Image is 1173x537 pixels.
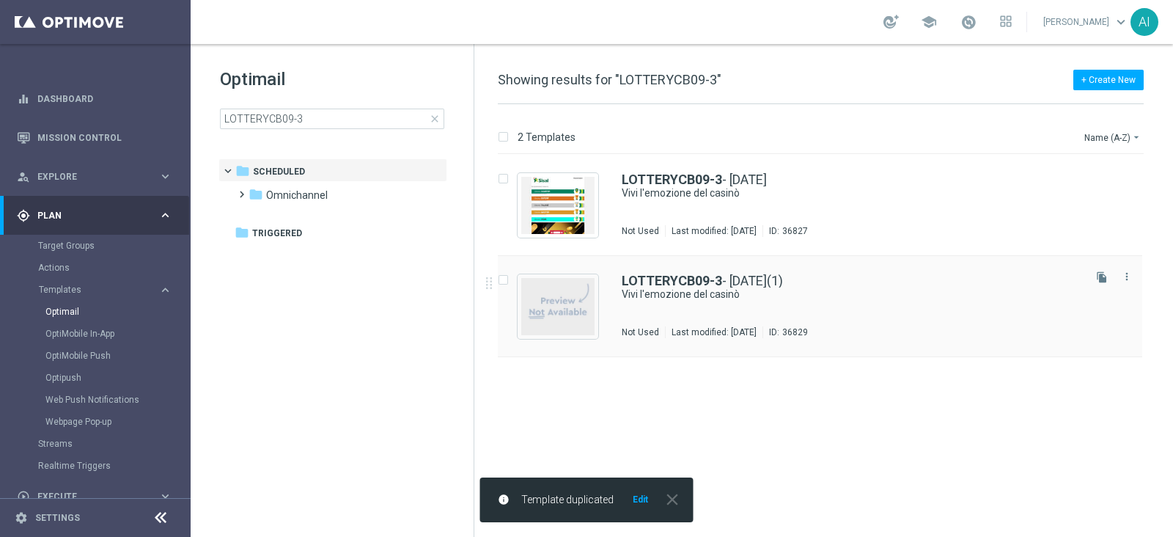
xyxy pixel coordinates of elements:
a: Target Groups [38,240,152,252]
button: person_search Explore keyboard_arrow_right [16,171,173,183]
span: Omnichannel [266,189,328,202]
a: Streams [38,438,152,450]
button: file_copy [1092,268,1111,287]
span: Templates [39,285,144,294]
div: Streams [38,433,189,455]
div: Target Groups [38,235,189,257]
div: Actions [38,257,189,279]
i: equalizer [17,92,30,106]
span: Triggered [252,227,302,240]
i: keyboard_arrow_right [158,208,172,222]
span: Explore [37,172,158,181]
div: 36829 [782,326,808,338]
div: Not Used [622,326,659,338]
span: keyboard_arrow_down [1113,14,1129,30]
div: Execute [17,490,158,503]
i: more_vert [1121,271,1133,282]
div: Plan [17,209,158,222]
h1: Optimail [220,67,444,91]
div: Templates [39,285,158,294]
span: Plan [37,211,158,220]
button: equalizer Dashboard [16,93,173,105]
div: Vivi l'emozione del casinò [622,186,1081,200]
i: play_circle_outline [17,490,30,503]
i: arrow_drop_down [1130,131,1142,143]
b: LOTTERYCB09-3 [622,273,722,288]
button: play_circle_outline Execute keyboard_arrow_right [16,491,173,503]
a: OptiMobile Push [45,350,152,362]
div: OptiMobile Push [45,345,189,367]
span: school [921,14,937,30]
i: settings [15,511,28,525]
input: Search Template [220,109,444,129]
span: Scheduled [253,165,305,178]
a: Actions [38,262,152,274]
span: Showing results for "LOTTERYCB09-3" [498,72,721,87]
i: keyboard_arrow_right [158,489,172,503]
button: close [661,494,682,505]
i: folder [235,225,249,240]
i: info [498,494,510,505]
a: LOTTERYCB09-3- [DATE](1) [622,274,783,288]
span: close [429,113,441,125]
button: + Create New [1073,70,1144,90]
img: 36827.jpeg [521,177,595,234]
span: Execute [37,492,158,501]
div: AI [1130,8,1158,36]
a: LOTTERYCB09-3- [DATE] [622,173,767,186]
div: Templates [38,279,189,433]
i: folder [249,187,263,202]
i: gps_fixed [17,209,30,222]
div: Realtime Triggers [38,455,189,477]
a: Settings [35,514,80,522]
div: Mission Control [17,118,172,157]
a: Webpage Pop-up [45,416,152,428]
button: Edit [631,494,650,505]
a: Vivi l'emozione del casinò [622,186,1047,200]
img: noPreview.jpg [521,278,595,335]
i: person_search [17,170,30,183]
div: ID: [762,326,808,338]
div: Last modified: [DATE] [666,225,762,237]
a: Optipush [45,372,152,384]
div: Press SPACE to select this row. [483,256,1170,357]
a: Web Push Notifications [45,394,152,406]
button: Templates keyboard_arrow_right [38,284,173,296]
i: keyboard_arrow_right [158,283,172,297]
a: Realtime Triggers [38,460,152,472]
a: [PERSON_NAME]keyboard_arrow_down [1042,11,1130,33]
div: Press SPACE to select this row. [483,155,1170,256]
button: Mission Control [16,132,173,144]
a: Optimail [45,306,152,318]
button: Name (A-Z)arrow_drop_down [1083,128,1144,146]
a: Mission Control [37,118,172,157]
a: Vivi l'emozione del casinò [622,288,1047,302]
div: Last modified: [DATE] [666,326,762,338]
div: Webpage Pop-up [45,411,189,433]
i: file_copy [1096,271,1108,283]
a: OptiMobile In-App [45,328,152,340]
i: close [663,490,682,509]
div: Optipush [45,367,189,389]
a: Dashboard [37,79,172,118]
b: LOTTERYCB09-3 [622,172,722,187]
span: Template duplicated [521,494,614,506]
div: Vivi l'emozione del casinò [622,288,1081,302]
i: keyboard_arrow_right [158,169,172,183]
div: Not Used [622,225,659,237]
button: gps_fixed Plan keyboard_arrow_right [16,210,173,222]
div: Optimail [45,301,189,323]
div: ID: [762,225,808,237]
div: Explore [17,170,158,183]
p: 2 Templates [518,131,576,144]
div: Web Push Notifications [45,389,189,411]
i: folder [235,164,250,178]
div: 36827 [782,225,808,237]
button: more_vert [1119,268,1134,285]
